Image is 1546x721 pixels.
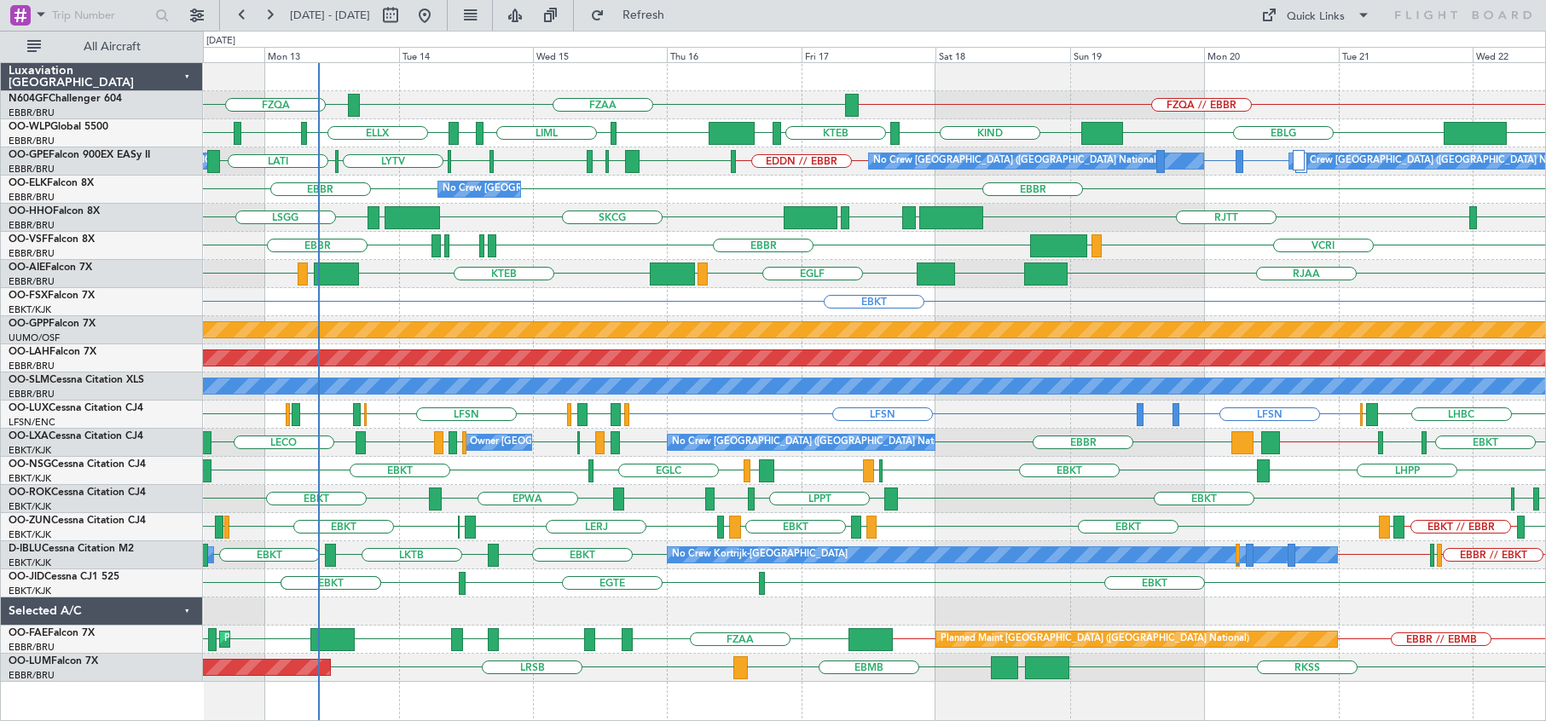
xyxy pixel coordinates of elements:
span: OO-NSG [9,459,51,470]
a: EBBR/BRU [9,219,55,232]
a: OO-ZUNCessna Citation CJ4 [9,516,146,526]
div: Mon 20 [1204,47,1338,62]
a: OO-VSFFalcon 8X [9,234,95,245]
button: Refresh [582,2,685,29]
span: OO-WLP [9,122,50,132]
span: Refresh [608,9,680,21]
a: EBBR/BRU [9,247,55,260]
span: OO-ELK [9,178,47,188]
a: OO-GPEFalcon 900EX EASy II [9,150,150,160]
a: EBKT/KJK [9,472,51,485]
a: OO-ROKCessna Citation CJ4 [9,487,146,498]
a: OO-LXACessna Citation CJ4 [9,431,143,441]
a: EBBR/BRU [9,191,55,204]
a: EBKT/KJK [9,528,51,541]
a: OO-SLMCessna Citation XLS [9,375,144,385]
div: Quick Links [1287,9,1345,26]
span: OO-VSF [9,234,48,245]
a: OO-LAHFalcon 7X [9,347,96,357]
span: OO-JID [9,572,44,582]
span: OO-ROK [9,487,51,498]
a: OO-NSGCessna Citation CJ4 [9,459,146,470]
a: EBBR/BRU [9,275,55,288]
div: Tue 14 [399,47,533,62]
div: Mon 13 [264,47,398,62]
span: OO-LUM [9,656,51,666]
div: [DATE] [206,34,235,49]
a: OO-FSXFalcon 7X [9,291,95,301]
span: [DATE] - [DATE] [290,8,370,23]
div: Owner [GEOGRAPHIC_DATA]-[GEOGRAPHIC_DATA] [470,430,700,455]
span: OO-AIE [9,262,45,273]
a: EBBR/BRU [9,388,55,401]
a: EBBR/BRU [9,107,55,119]
a: LFSN/ENC [9,416,55,429]
button: All Aircraft [19,33,185,61]
a: OO-AIEFalcon 7X [9,262,92,273]
span: OO-LUX [9,403,49,413]
a: EBBR/BRU [9,163,55,176]
a: EBKT/KJK [9,585,51,597]
span: OO-ZUN [9,516,51,526]
span: OO-GPE [9,150,49,160]
a: EBBR/BRU [9,360,55,372]
div: Wed 15 [533,47,667,62]
a: D-IBLUCessna Citation M2 [9,544,134,554]
div: Planned Maint [GEOGRAPHIC_DATA] ([GEOGRAPHIC_DATA] National) [941,626,1249,652]
div: Planned Maint Melsbroek Air Base [224,626,373,652]
span: OO-HHO [9,206,53,216]
a: OO-LUMFalcon 7X [9,656,98,666]
a: UUMO/OSF [9,332,60,344]
a: N604GFChallenger 604 [9,94,122,104]
a: EBBR/BRU [9,669,55,682]
button: Quick Links [1253,2,1379,29]
a: OO-FAEFalcon 7X [9,628,95,638]
span: OO-FSX [9,291,48,301]
a: EBBR/BRU [9,135,55,147]
span: D-IBLU [9,544,42,554]
span: All Aircraft [44,41,180,53]
a: OO-GPPFalcon 7X [9,319,96,329]
span: N604GF [9,94,49,104]
input: Trip Number [52,3,150,28]
div: Sat 18 [935,47,1069,62]
span: OO-SLM [9,375,49,385]
div: Thu 16 [667,47,801,62]
a: OO-WLPGlobal 5500 [9,122,108,132]
div: No Crew Kortrijk-[GEOGRAPHIC_DATA] [672,542,848,568]
a: OO-HHOFalcon 8X [9,206,100,216]
div: Sun 19 [1070,47,1204,62]
a: OO-JIDCessna CJ1 525 [9,572,119,582]
div: Tue 21 [1339,47,1473,62]
a: EBBR/BRU [9,641,55,654]
a: OO-LUXCessna Citation CJ4 [9,403,143,413]
div: No Crew [GEOGRAPHIC_DATA] ([GEOGRAPHIC_DATA] National) [443,176,728,202]
span: OO-LAH [9,347,49,357]
span: OO-LXA [9,431,49,441]
span: OO-FAE [9,628,48,638]
a: EBKT/KJK [9,500,51,513]
a: EBKT/KJK [9,557,51,569]
div: Fri 17 [802,47,935,62]
a: EBKT/KJK [9,303,51,316]
div: No Crew [GEOGRAPHIC_DATA] ([GEOGRAPHIC_DATA] National) [873,148,1159,174]
a: OO-ELKFalcon 8X [9,178,94,188]
a: EBKT/KJK [9,444,51,457]
span: OO-GPP [9,319,49,329]
div: No Crew [GEOGRAPHIC_DATA] ([GEOGRAPHIC_DATA] National) [672,430,958,455]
